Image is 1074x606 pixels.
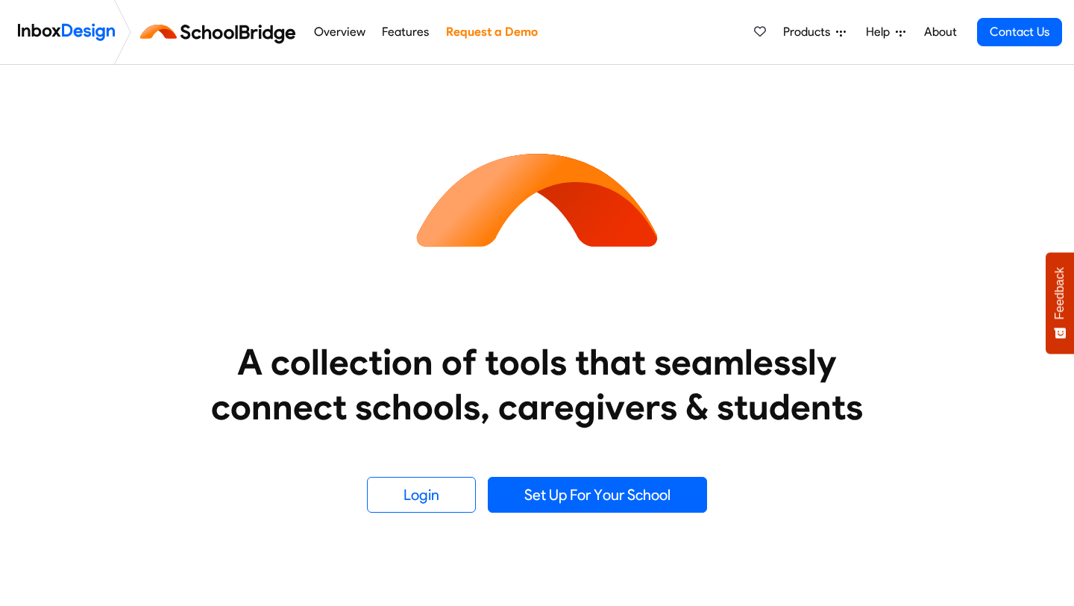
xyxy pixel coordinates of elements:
a: Request a Demo [442,17,541,47]
span: Products [783,23,836,41]
a: Features [378,17,433,47]
a: Set Up For Your School [488,477,707,513]
span: Help [866,23,896,41]
a: About [920,17,961,47]
span: Feedback [1053,267,1067,319]
a: Overview [310,17,369,47]
img: icon_schoolbridge.svg [403,65,671,334]
a: Help [860,17,911,47]
button: Feedback - Show survey [1046,252,1074,354]
a: Contact Us [977,18,1062,46]
a: Login [367,477,476,513]
img: schoolbridge logo [137,14,305,50]
heading: A collection of tools that seamlessly connect schools, caregivers & students [183,340,891,429]
a: Products [777,17,852,47]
